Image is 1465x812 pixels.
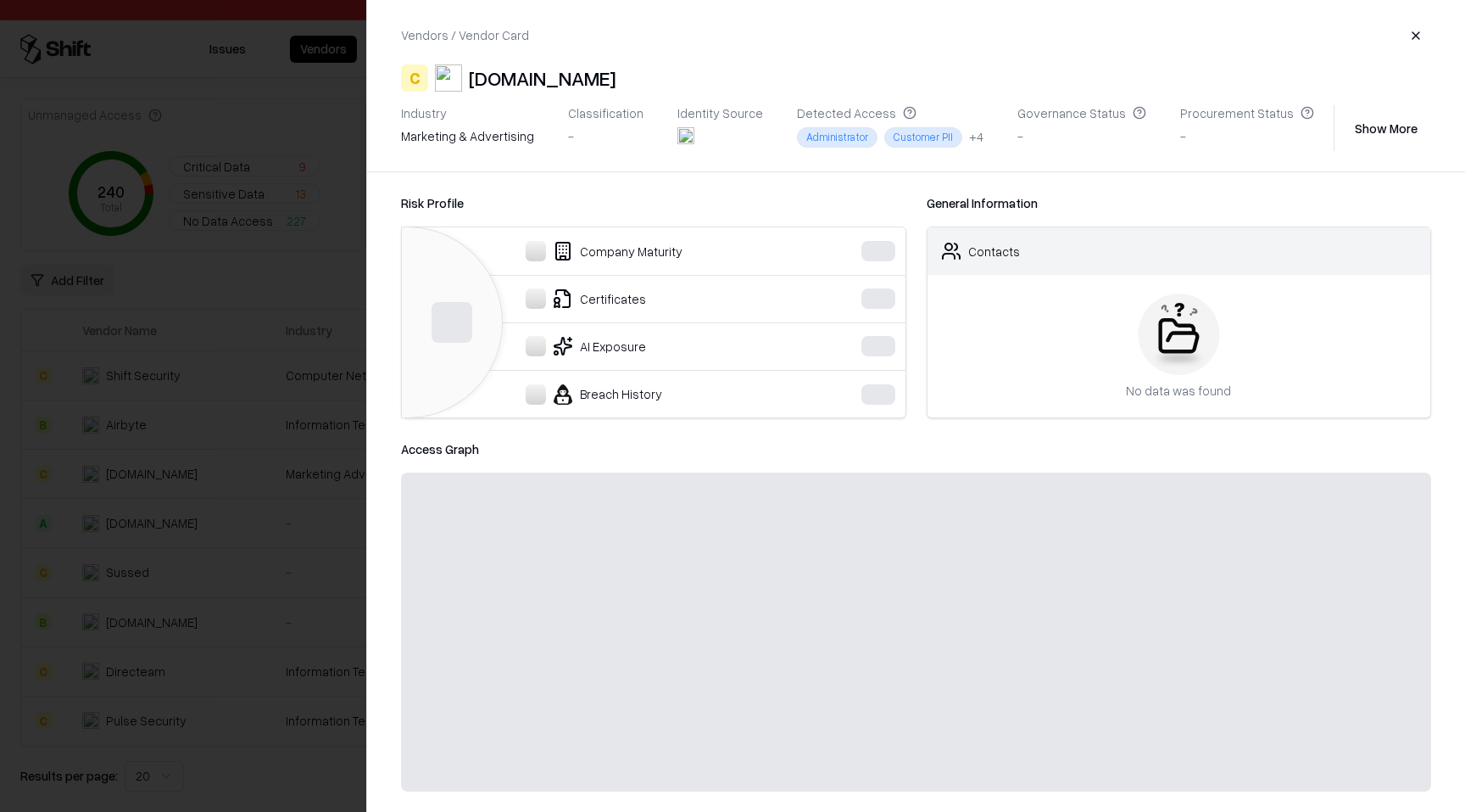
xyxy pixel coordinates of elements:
div: Customer PII [884,127,962,147]
div: Industry [401,105,534,120]
div: AI Exposure [415,336,813,356]
div: General Information [927,193,1432,213]
div: No data was found [1126,382,1231,400]
button: +4 [969,128,983,146]
div: Identity Source [677,105,763,120]
div: Risk Profile [401,193,906,213]
div: Governance Status [1017,105,1146,120]
img: Marketing.com [435,64,462,92]
div: - [568,127,643,145]
div: Company Maturity [415,241,813,261]
div: - [1180,127,1314,145]
div: Detected Access [797,105,983,120]
div: [DOMAIN_NAME] [469,64,616,92]
div: Classification [568,105,643,120]
div: Access Graph [401,439,1431,459]
div: Certificates [415,288,813,309]
div: Procurement Status [1180,105,1314,120]
div: Administrator [797,127,877,147]
div: marketing & advertising [401,127,534,145]
div: Vendors / Vendor Card [401,26,529,44]
div: Breach History [415,384,813,405]
div: C [401,64,428,92]
button: Show More [1341,113,1431,143]
div: - [1017,127,1146,145]
img: entra.microsoft.com [677,127,694,144]
div: Contacts [968,243,1020,260]
div: + 4 [969,128,983,146]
